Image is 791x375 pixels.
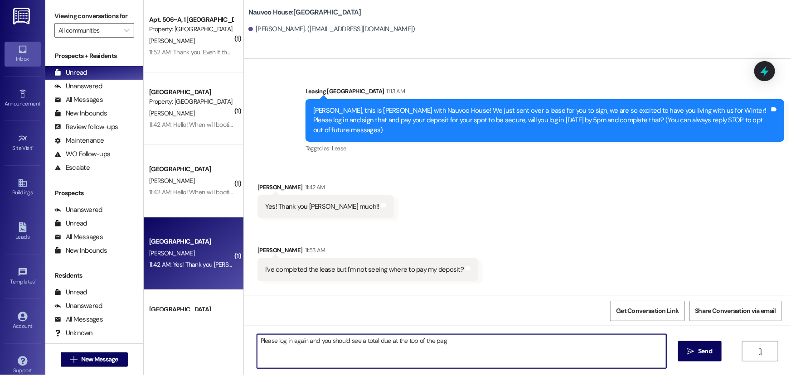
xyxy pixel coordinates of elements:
[149,15,233,24] div: Apt. 506~A, 1 [GEOGRAPHIC_DATA]
[5,42,41,66] a: Inbox
[149,97,233,106] div: Property: [GEOGRAPHIC_DATA]
[124,27,129,34] i: 
[33,144,34,150] span: •
[54,163,90,173] div: Escalate
[54,205,102,215] div: Unanswered
[70,356,77,363] i: 
[257,183,394,195] div: [PERSON_NAME]
[303,245,325,255] div: 11:53 AM
[54,219,87,228] div: Unread
[149,24,233,34] div: Property: [GEOGRAPHIC_DATA]
[5,175,41,200] a: Buildings
[40,99,42,106] span: •
[149,48,383,56] div: 11:52 AM: Thank you. Even if they can send it to you and I can go pick it up if that's easiest!
[149,177,194,185] span: [PERSON_NAME]
[616,306,679,316] span: Get Conversation Link
[332,144,346,152] span: Lease
[313,106,770,135] div: [PERSON_NAME], this is [PERSON_NAME] with Nauvoo House! We just sent over a lease for you to sign...
[54,301,102,311] div: Unanswered
[54,288,87,297] div: Unread
[54,95,103,105] div: All Messages
[757,348,764,355] i: 
[5,220,41,244] a: Leads
[610,301,684,321] button: Get Conversation Link
[54,82,102,91] div: Unanswered
[54,149,110,159] div: WO Follow-ups
[257,334,666,368] textarea: Please log in again and you should see a total due at the top of the pa
[5,309,41,333] a: Account
[45,51,143,61] div: Prospects + Residents
[248,8,361,17] b: Nauvoo House: [GEOGRAPHIC_DATA]
[13,8,32,24] img: ResiDesk Logo
[149,109,194,117] span: [PERSON_NAME]
[54,136,104,145] div: Maintenance
[45,271,143,280] div: Residents
[58,23,120,38] input: All communities
[149,249,194,257] span: [PERSON_NAME]
[689,301,782,321] button: Share Conversation via email
[5,131,41,155] a: Site Visit •
[54,246,107,255] div: New Inbounds
[149,260,279,269] div: 11:42 AM: Yes! Thank you [PERSON_NAME] much!!
[265,202,379,212] div: Yes! Thank you [PERSON_NAME] much!!
[54,315,103,324] div: All Messages
[149,188,255,196] div: 11:42 AM: Hello! When will booting begin?
[54,122,118,132] div: Review follow-ups
[149,120,255,129] div: 11:42 AM: Hello! When will booting begin?
[81,355,118,364] span: New Message
[54,68,87,77] div: Unread
[149,37,194,45] span: [PERSON_NAME]
[698,346,712,356] span: Send
[384,87,405,96] div: 11:13 AM
[54,109,107,118] div: New Inbounds
[54,9,134,23] label: Viewing conversations for
[149,164,233,174] div: [GEOGRAPHIC_DATA]
[257,245,478,258] div: [PERSON_NAME]
[149,305,233,314] div: [GEOGRAPHIC_DATA]
[306,87,784,99] div: Leasing [GEOGRAPHIC_DATA]
[149,237,233,246] div: [GEOGRAPHIC_DATA]
[678,341,722,361] button: Send
[54,328,93,338] div: Unknown
[248,24,415,34] div: [PERSON_NAME]. ([EMAIL_ADDRESS][DOMAIN_NAME])
[688,348,694,355] i: 
[265,265,464,274] div: I've completed the lease but I'm not seeing where to pay my deposit?
[695,306,776,316] span: Share Conversation via email
[35,277,36,284] span: •
[45,188,143,198] div: Prospects
[54,232,103,242] div: All Messages
[149,87,233,97] div: [GEOGRAPHIC_DATA]
[5,264,41,289] a: Templates •
[303,183,325,192] div: 11:42 AM
[61,352,128,367] button: New Message
[306,142,784,155] div: Tagged as:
